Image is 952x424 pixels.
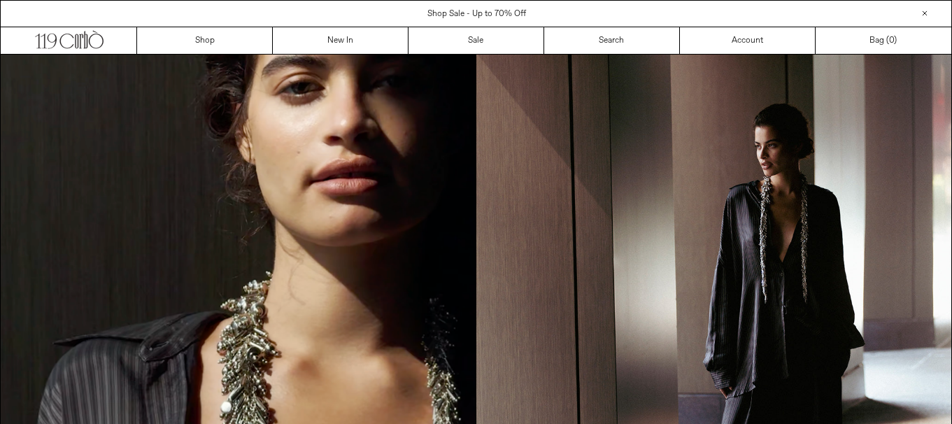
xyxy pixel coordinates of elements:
a: Shop [137,27,273,54]
span: ) [889,34,897,47]
a: Search [544,27,680,54]
a: Sale [408,27,544,54]
span: 0 [889,35,894,46]
a: New In [273,27,408,54]
a: Shop Sale - Up to 70% Off [427,8,526,20]
a: Account [680,27,816,54]
a: Bag () [816,27,951,54]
